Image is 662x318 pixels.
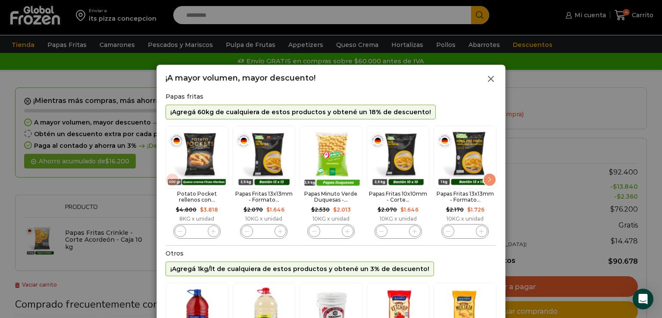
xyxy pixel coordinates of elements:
[467,206,471,213] span: $
[483,173,496,187] div: Next slide
[233,124,296,241] div: 2 / 10
[333,206,337,213] span: $
[170,265,429,273] p: ¡Agregá 1kg/lt de cualquiera de estos productos y obtené un 3% de descuento!
[165,93,496,100] h2: Papas fritas
[200,206,203,213] span: $
[392,225,404,237] input: Product quantity
[400,206,404,213] span: $
[367,191,430,203] h2: Papas Fritas 10x10mm - Corte...
[311,206,330,213] bdi: 2.530
[165,250,496,257] h2: Otros
[258,225,270,237] input: Product quantity
[378,206,381,213] span: $
[446,206,450,213] span: $
[367,124,430,241] div: 4 / 10
[191,225,203,237] input: Product quantity
[325,225,337,237] input: Product quantity
[434,216,496,222] div: 10KG x unidad
[165,191,228,203] h2: Potato Pocket rellenos con...
[266,206,284,213] bdi: 1.646
[300,124,362,241] div: 3 / 10
[200,206,218,213] bdi: 3.818
[244,206,263,213] bdi: 2.070
[266,206,270,213] span: $
[459,225,471,237] input: Product quantity
[165,74,315,83] h2: ¡A mayor volumen, mayor descuento!
[446,206,464,213] bdi: 2.170
[300,216,362,222] div: 10KG x unidad
[633,289,653,309] div: Open Intercom Messenger
[300,191,362,203] h2: Papas Minuto Verde Duquesas -...
[165,124,228,241] div: 1 / 10
[467,206,484,213] bdi: 1.726
[367,216,430,222] div: 10KG x unidad
[311,206,315,213] span: $
[233,191,296,203] h2: Papas Fritas 13x13mm - Formato...
[434,191,496,203] h2: Papas Fritas 13x13mm - Formato...
[165,216,228,222] div: 8KG x unidad
[333,206,351,213] bdi: 2.013
[378,206,397,213] bdi: 2.070
[434,124,496,241] div: 5 / 10
[233,216,296,222] div: 10KG x unidad
[170,109,431,116] p: ¡Agregá 60kg de cualquiera de estos productos y obtené un 18% de descuento!
[244,206,247,213] span: $
[176,206,197,213] bdi: 4.800
[400,206,418,213] bdi: 1.646
[176,206,179,213] span: $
